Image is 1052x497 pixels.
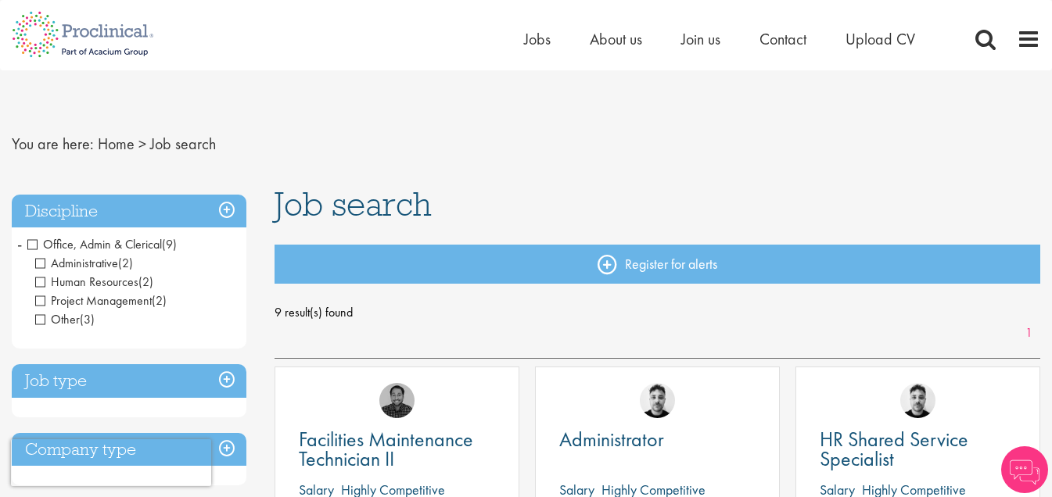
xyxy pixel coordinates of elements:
[152,292,167,309] span: (2)
[12,433,246,467] h3: Company type
[11,439,211,486] iframe: reCAPTCHA
[900,383,935,418] img: Dean Fisher
[35,292,167,309] span: Project Management
[162,236,177,252] span: (9)
[640,383,675,418] img: Dean Fisher
[820,430,1016,469] a: HR Shared Service Specialist
[35,292,152,309] span: Project Management
[35,274,153,290] span: Human Resources
[27,236,177,252] span: Office, Admin & Clerical
[590,29,642,49] a: About us
[35,255,133,271] span: Administrative
[1001,446,1048,493] img: Chatbot
[17,232,22,256] span: -
[559,430,756,449] a: Administrator
[299,426,473,472] span: Facilities Maintenance Technician II
[299,430,495,469] a: Facilities Maintenance Technician II
[275,301,1040,324] span: 9 result(s) found
[1018,324,1040,342] a: 1
[524,29,551,49] a: Jobs
[98,134,135,154] a: breadcrumb link
[150,134,216,154] span: Job search
[35,311,80,327] span: Other
[681,29,720,49] a: Join us
[275,245,1040,284] a: Register for alerts
[12,195,246,228] h3: Discipline
[35,274,138,290] span: Human Resources
[846,29,915,49] a: Upload CV
[27,236,162,252] span: Office, Admin & Clerical
[118,255,133,271] span: (2)
[12,134,94,154] span: You are here:
[379,383,415,418] img: Mike Raletz
[35,311,95,327] span: Other
[820,426,968,472] span: HR Shared Service Specialist
[138,134,146,154] span: >
[275,183,432,225] span: Job search
[35,255,118,271] span: Administrative
[12,364,246,398] h3: Job type
[759,29,806,49] a: Contact
[138,274,153,290] span: (2)
[559,426,664,452] span: Administrator
[80,311,95,327] span: (3)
